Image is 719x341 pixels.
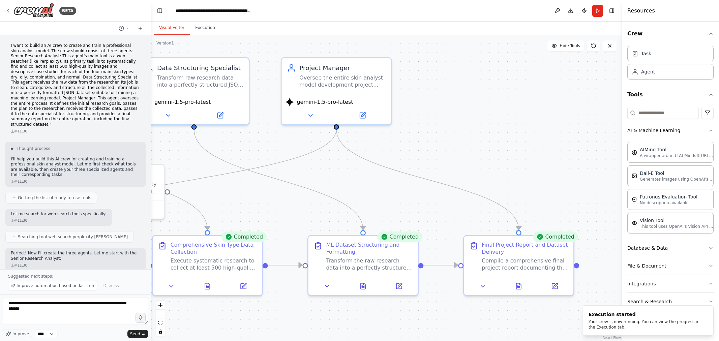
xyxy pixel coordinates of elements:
[152,235,263,296] div: CompletedComprehensive Skin Type Data CollectionExecute systematic research to collect at least 5...
[627,43,714,85] div: Crew
[130,331,140,337] span: Send
[11,146,14,151] span: ▶
[139,57,250,125] div: Data Structuring SpecialistTransform raw research data into a perfectly structured JSON dataset o...
[8,274,143,279] p: Suggested next steps:
[11,157,140,178] p: I'll help you build this AI crew for creating and training a professional skin analyst model. Let...
[281,57,392,125] div: Project ManagerOversee the entire skin analyst model development project from initial planning to...
[337,110,387,121] button: Open in side panel
[195,110,245,121] button: Open in side panel
[640,153,714,158] p: A wrapper around [AI-Minds]([URL][DOMAIN_NAME]). Useful for when you need answers to questions fr...
[641,50,651,57] div: Task
[54,164,165,219] div: Perplexity Search ToolSearch the web using Perplexity AI for comprehensive research with sources
[627,7,655,15] h4: Resources
[155,6,164,15] button: Hide left sidebar
[627,122,714,139] button: AI & Machine Learning
[589,311,705,318] div: Execution started
[59,7,76,15] div: BETA
[344,281,382,291] button: View output
[127,330,148,338] button: Send
[539,281,570,291] button: Open in side panel
[547,40,584,51] button: Hide Tools
[135,24,146,32] button: Start a new chat
[326,241,412,255] div: ML Dataset Structuring and Formatting
[589,319,705,330] div: Your crew is now running. You can view the progress in the Execution tab.
[111,205,161,215] button: Open in side panel
[3,330,32,338] button: Improve
[154,98,211,105] span: gemini-1.5-pro-latest
[482,257,568,272] div: Compile a comprehensive final project report documenting the entire skin analyst model dataset cr...
[156,40,174,46] div: Version 1
[627,85,714,104] button: Tools
[228,281,259,291] button: Open in side panel
[17,283,94,288] span: Improve automation based on last run
[156,301,165,336] div: React Flow controls
[18,195,91,200] span: Getting the list of ready-to-use tools
[482,241,568,255] div: Final Project Report and Dataset Delivery
[11,263,140,268] div: 上午11:30
[116,24,132,32] button: Switch to previous chat
[47,129,212,230] g: Edge from 6560796b-f635-4c49-874c-21a79180caaa to d886b95f-9bad-49b8-b7f2-3429d985671d
[640,170,714,177] div: Dall-E Tool
[268,261,302,270] g: Edge from d886b95f-9bad-49b8-b7f2-3429d985671d to f06bac2d-1b00-46ce-b37d-436a65f697a8
[11,251,140,261] p: Perfect! Now I'll create the three agents. Let me start with the Senior Research Analyst:
[11,146,50,151] button: ▶Thought process
[154,21,190,35] button: Visual Editor
[171,257,257,272] div: Execute systematic research to collect at least 500 high-quality images and descriptive case stud...
[627,239,714,257] button: Database & Data
[627,293,714,310] button: Search & Research
[11,179,140,184] div: 上午11:30
[71,181,159,195] div: Search the web using Perplexity AI for comprehensive research with sources
[47,129,341,230] g: Edge from a27e421c-67da-49b1-8e3a-a6a9306bdcac to b01ee1a2-4401-41f4-91b7-034c5c70075e
[171,241,257,255] div: Comprehensive Skin Type Data Collection
[103,283,119,288] span: Dismiss
[641,68,655,75] div: Agent
[640,217,714,224] div: Vision Tool
[627,24,714,43] button: Crew
[221,231,267,242] div: Completed
[500,281,538,291] button: View output
[307,235,419,296] div: CompletedML Dataset Structuring and FormattingTransform the raw research data into a perfectly st...
[13,3,54,18] img: Logo
[11,218,107,223] div: 上午11:30
[632,150,637,155] img: AIMindTool
[632,173,637,179] img: DallETool
[100,281,122,290] button: Dismiss
[299,74,386,88] div: Oversee the entire skin analyst model development project from initial planning to final dataset ...
[156,310,165,318] button: zoom out
[463,235,574,296] div: CompletedFinal Project Report and Dataset DeliveryCompile a comprehensive final project report do...
[640,224,714,229] p: This tool uses OpenAI's Vision API to describe the contents of an image.
[332,129,523,230] g: Edge from a27e421c-67da-49b1-8e3a-a6a9306bdcac to 8661d67d-ec0f-4bc3-91ca-5274f9ecfe62
[326,257,412,272] div: Transform the raw research data into a perfectly structured JSON dataset optimized for machine le...
[299,63,386,72] div: Project Manager
[188,281,226,291] button: View output
[18,234,128,240] span: Searching tool web search perplexity [PERSON_NAME]
[640,146,714,153] div: AIMind Tool
[533,231,578,242] div: Completed
[640,177,714,182] p: Generates images using OpenAI's Dall-E model.
[156,318,165,327] button: fit view
[640,193,697,200] div: Patronus Evaluation Tool
[176,7,251,14] nav: breadcrumb
[384,281,414,291] button: Open in side panel
[11,129,140,134] div: 上午11:30
[189,129,367,230] g: Edge from 40e932c3-009b-4c1e-8038-7fe34b7ec9fc to f06bac2d-1b00-46ce-b37d-436a65f697a8
[156,327,165,336] button: toggle interactivity
[560,43,580,49] span: Hide Tools
[156,301,165,310] button: zoom in
[17,146,50,151] span: Thought process
[627,139,714,239] div: AI & Machine Learning
[627,104,714,334] div: Tools
[190,21,220,35] button: Execution
[136,313,146,323] button: Click to speak your automation idea
[157,74,243,88] div: Transform raw research data into a perfectly structured JSON dataset optimized for machine learni...
[297,98,353,105] span: gemini-1.5-pro-latest
[11,212,107,217] p: Let me search for web search tools specifically:
[377,231,422,242] div: Completed
[632,197,637,202] img: PatronusEvalTool
[8,281,97,290] button: Improve automation based on last run
[627,257,714,275] button: File & Document
[607,6,617,15] button: Hide right sidebar
[157,63,243,72] div: Data Structuring Specialist
[12,331,29,337] span: Improve
[11,43,140,127] p: I want to build an AI crew to create and train a professional skin analyst model. The crew should...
